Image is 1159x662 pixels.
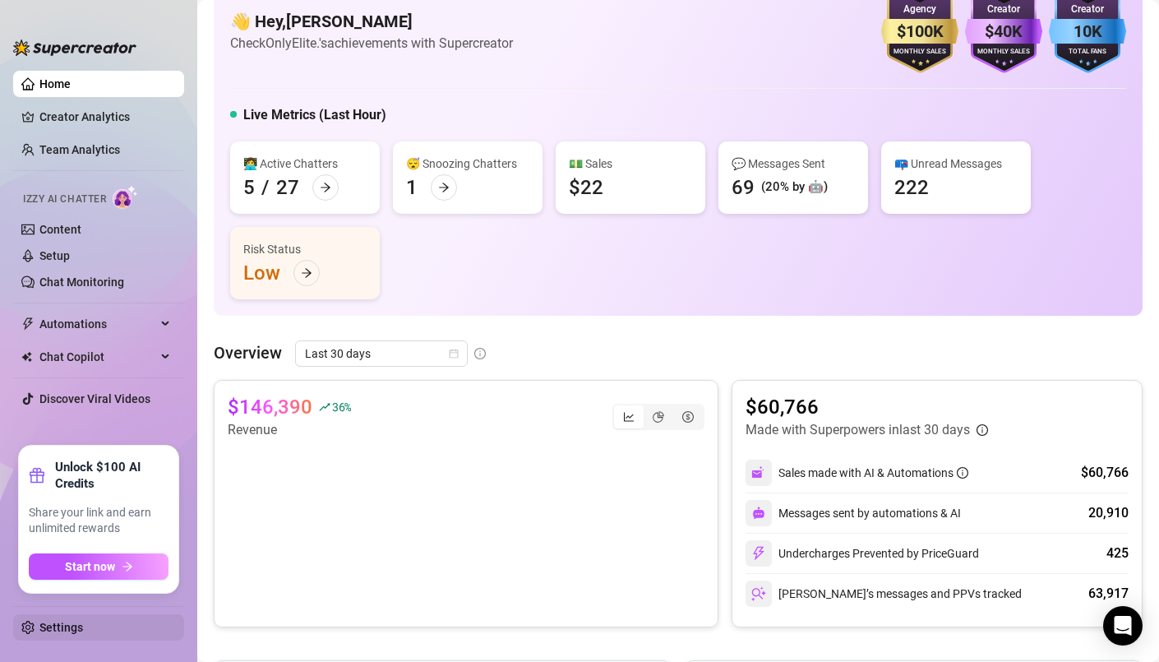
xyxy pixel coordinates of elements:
span: Share your link and earn unlimited rewards [29,505,169,537]
span: calendar [449,349,459,359]
div: 📪 Unread Messages [894,155,1018,173]
span: Start now [65,560,115,573]
h5: Live Metrics (Last Hour) [243,105,386,125]
span: line-chart [623,411,635,423]
div: 1 [406,174,418,201]
div: segmented control [612,404,704,430]
div: 69 [732,174,755,201]
div: $40K [965,19,1042,44]
div: 27 [276,174,299,201]
span: gift [29,467,45,484]
span: Izzy AI Chatter [23,192,106,207]
img: Chat Copilot [21,351,32,363]
div: $100K [881,19,958,44]
div: 😴 Snoozing Chatters [406,155,529,173]
a: Setup [39,249,70,262]
a: Creator Analytics [39,104,171,130]
div: (20% by 🤖) [761,178,828,197]
span: Chat Copilot [39,344,156,370]
span: Last 30 days [305,341,458,366]
div: Open Intercom Messenger [1103,606,1143,646]
article: $60,766 [746,394,988,420]
span: pie-chart [653,411,664,423]
a: Team Analytics [39,143,120,156]
article: Check OnlyElite.'s achievements with Supercreator [230,33,513,53]
img: svg%3e [751,586,766,601]
span: arrow-right [301,267,312,279]
span: arrow-right [320,182,331,193]
article: Made with Superpowers in last 30 days [746,420,970,440]
span: 36 % [332,399,351,414]
div: [PERSON_NAME]’s messages and PPVs tracked [746,581,1022,607]
article: $146,390 [228,394,312,420]
button: Start nowarrow-right [29,553,169,580]
div: 20,910 [1088,503,1129,523]
div: 222 [894,174,929,201]
div: 👩‍💻 Active Chatters [243,155,367,173]
div: 💵 Sales [569,155,692,173]
div: 425 [1106,544,1129,563]
div: Creator [965,2,1042,17]
img: svg%3e [751,465,766,480]
div: Agency [881,2,958,17]
a: Settings [39,621,83,634]
a: Discover Viral Videos [39,392,150,405]
strong: Unlock $100 AI Credits [55,459,169,492]
div: 63,917 [1088,584,1129,604]
span: thunderbolt [21,317,35,331]
article: Revenue [228,420,351,440]
span: arrow-right [122,561,133,572]
span: info-circle [474,348,486,359]
a: Content [39,223,81,236]
img: AI Chatter [113,185,138,209]
div: Total Fans [1049,47,1126,58]
span: Automations [39,311,156,337]
div: $60,766 [1081,463,1129,483]
a: Home [39,77,71,90]
div: Creator [1049,2,1126,17]
div: $22 [569,174,603,201]
div: 5 [243,174,255,201]
img: logo-BBDzfeDw.svg [13,39,136,56]
span: dollar-circle [682,411,694,423]
span: info-circle [977,424,988,436]
div: Sales made with AI & Automations [778,464,968,482]
span: arrow-right [438,182,450,193]
div: Monthly Sales [965,47,1042,58]
img: svg%3e [751,546,766,561]
span: info-circle [957,467,968,479]
h4: 👋 Hey, [PERSON_NAME] [230,10,513,33]
div: Undercharges Prevented by PriceGuard [746,540,979,567]
div: 💬 Messages Sent [732,155,855,173]
article: Overview [214,340,282,365]
div: 10K [1049,19,1126,44]
div: Messages sent by automations & AI [746,500,961,526]
span: rise [319,401,330,413]
img: svg%3e [752,507,765,520]
a: Chat Monitoring [39,275,124,289]
div: Risk Status [243,240,367,258]
div: Monthly Sales [881,47,958,58]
